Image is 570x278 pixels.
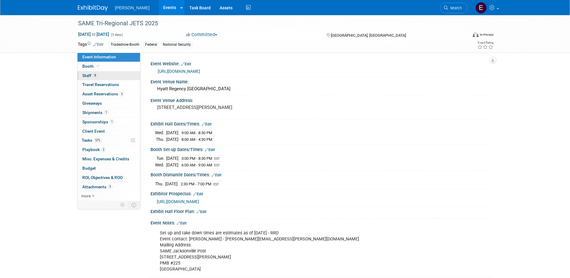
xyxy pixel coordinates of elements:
[78,5,108,11] img: ExhibitDay
[165,181,178,187] td: [DATE]
[181,131,212,135] span: 9:00 AM - 8:30 PM
[155,130,166,136] td: Wed.
[82,101,102,106] span: Giveaways
[151,145,492,153] div: Booth Set-up Dates/Times:
[161,42,193,48] div: National Security
[128,201,140,209] td: Toggle Event Tabs
[155,84,488,94] div: Hyatt Regency [GEOGRAPHIC_DATA]
[78,99,140,108] a: Giveaways
[82,156,129,161] span: Misc. Expenses & Credits
[82,119,114,124] span: Sponsorships
[82,54,116,59] span: Event Information
[82,166,96,171] span: Budget
[181,182,211,186] span: 2:30 PM - 7:00 PM
[214,163,220,167] span: EST
[157,105,286,110] pre: [STREET_ADDRESS][PERSON_NAME]
[104,110,108,115] span: 1
[158,69,200,74] a: [URL][DOMAIN_NAME]
[477,41,493,44] div: Event Rating
[78,80,140,89] a: Travel Reservations
[78,145,140,154] a: Playbook2
[177,221,187,225] a: Edit
[82,82,119,87] span: Travel Reservations
[151,218,492,226] div: Event Notes:
[78,71,140,80] a: Staff8
[82,138,102,143] span: Tasks
[202,122,212,126] a: Edit
[181,137,212,142] span: 8:00 AM - 4:30 PM
[82,64,101,69] span: Booth
[109,42,141,48] div: Tradeshow-Booth
[78,62,140,71] a: Booth
[78,41,103,48] td: Tags
[82,184,112,189] span: Attachments
[212,173,221,177] a: Edit
[82,73,97,78] span: Staff
[151,189,492,197] div: Exhibitor Prospectus:
[108,184,112,189] span: 9
[82,91,124,96] span: Asset Reservations
[91,32,96,37] span: to
[110,33,123,37] span: (3 days)
[78,118,140,127] a: Sponsorships1
[473,32,479,37] img: Format-Inperson.png
[156,227,426,276] div: Set up and take down times are estimates as of [DATE] - RRD Event contact: [PERSON_NAME] - [PERSO...
[78,90,140,99] a: Asset Reservations5
[197,210,206,214] a: Edit
[155,136,166,143] td: Thu.
[181,163,212,167] span: 6:00 AM - 9:00 AM
[166,130,178,136] td: [DATE]
[96,64,99,68] i: Booth reservation complete
[181,156,212,161] span: 3:00 PM - 8:30 PM
[193,192,203,196] a: Edit
[448,6,462,10] span: Search
[480,32,494,37] div: In-Person
[151,96,492,103] div: Event Venue Address:
[82,129,105,134] span: Client Event
[101,147,106,152] span: 2
[155,181,165,187] td: Thu.
[475,2,487,14] img: Emy Volk
[82,175,123,180] span: ROI, Objectives & ROO
[93,73,97,78] span: 8
[181,62,191,66] a: Edit
[117,201,128,209] td: Personalize Event Tab Strip
[151,77,492,85] div: Event Venue Name:
[78,155,140,164] a: Misc. Expenses & Credits
[151,170,492,178] div: Booth Dismantle Dates/Times:
[432,31,494,40] div: Event Format
[78,192,140,201] a: more
[157,199,199,204] a: [URL][DOMAIN_NAME]
[78,173,140,182] a: ROI, Objectives & ROO
[155,155,166,162] td: Tue.
[81,193,91,198] span: more
[214,157,220,161] span: EST
[331,33,406,38] span: [GEOGRAPHIC_DATA], [GEOGRAPHIC_DATA]
[76,18,459,29] div: SAME Tri-Regional JETS 2025
[213,182,219,186] span: EST
[166,136,178,143] td: [DATE]
[78,164,140,173] a: Budget
[78,136,140,145] a: Tasks57%
[155,162,166,168] td: Wed.
[115,5,150,10] span: [PERSON_NAME]
[78,127,140,136] a: Client Event
[151,207,492,215] div: Exhibit Hall Floor Plan:
[82,110,108,115] span: Shipments
[78,32,109,37] span: [DATE] [DATE]
[78,53,140,62] a: Event Information
[94,138,102,143] span: 57%
[110,119,114,124] span: 1
[440,3,468,13] a: Search
[205,148,215,152] a: Edit
[82,147,106,152] span: Playbook
[78,108,140,117] a: Shipments1
[166,155,178,162] td: [DATE]
[93,42,103,47] a: Edit
[143,42,159,48] div: Federal
[78,183,140,192] a: Attachments9
[151,59,492,67] div: Event Website:
[120,92,124,96] span: 5
[166,162,178,168] td: [DATE]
